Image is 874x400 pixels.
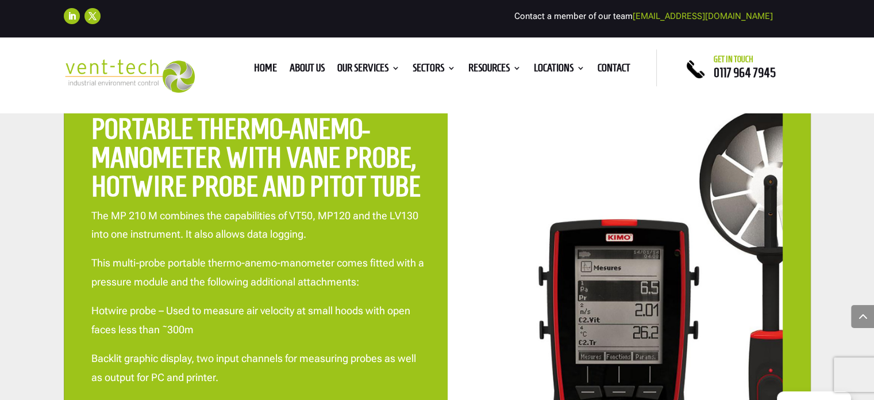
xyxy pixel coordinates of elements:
a: Our Services [337,64,400,77]
a: Sectors [413,64,456,77]
a: Locations [534,64,585,77]
span: Contact a member of our team [514,11,773,21]
h2: MP 210 M Multi-probe portable thermo-anemo-manometer with Vane probe, Hotwire probe and pitot tube [91,86,427,207]
span: Get in touch [714,55,753,64]
p: Backlit graphic display, two input channels for measuring probes as well as output for PC and pri... [91,349,427,397]
a: Contact [598,64,630,77]
img: 2023-09-27T08_35_16.549ZVENT-TECH---Clear-background [64,59,195,93]
p: This multi-probe portable thermo-anemo-manometer comes fitted with a pressure module and the foll... [91,254,427,302]
a: Follow on X [84,8,101,24]
p: The MP 210 M combines the capabilities of VT50, MP120 and the LV130 into one instrument. It also ... [91,207,427,254]
a: Home [254,64,277,77]
a: Follow on LinkedIn [64,8,80,24]
a: [EMAIL_ADDRESS][DOMAIN_NAME] [633,11,773,21]
p: Hotwire probe – Used to measure air velocity at small hoods with open faces less than ˜300m [91,302,427,349]
a: About us [290,64,325,77]
a: 0117 964 7945 [714,66,776,79]
a: Resources [468,64,521,77]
